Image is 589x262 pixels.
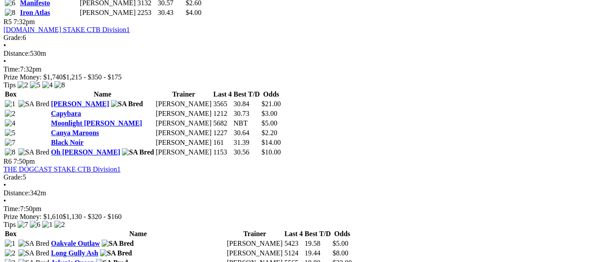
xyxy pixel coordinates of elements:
td: 30.73 [233,109,261,118]
img: SA Bred [122,148,154,156]
td: 1227 [213,129,232,137]
td: NBT [233,119,261,128]
td: 30.43 [157,8,184,17]
td: 30.64 [233,129,261,137]
img: 8 [54,81,65,89]
img: 7 [18,221,28,229]
a: Canya Maroons [51,129,99,136]
img: SA Bred [100,249,132,257]
span: $5.00 [332,240,348,247]
td: 1153 [213,148,232,157]
td: [PERSON_NAME] [155,119,212,128]
span: • [4,42,6,49]
span: $14.00 [261,139,281,146]
span: $21.00 [261,100,281,108]
td: 1212 [213,109,232,118]
div: 7:50pm [4,205,585,213]
td: 19.44 [304,249,332,258]
span: Grade: [4,34,23,41]
a: Capybara [51,110,81,117]
th: Odds [261,90,281,99]
div: 530m [4,50,585,57]
a: Oh [PERSON_NAME] [51,148,120,156]
img: SA Bred [18,148,50,156]
span: $1,215 - $350 - $175 [63,73,122,81]
span: Box [5,90,17,98]
a: Moonlight [PERSON_NAME] [51,119,142,127]
span: $4.00 [186,9,201,16]
span: $3.00 [261,110,277,117]
span: Box [5,230,17,237]
td: [PERSON_NAME] [79,8,136,17]
img: 5 [5,129,15,137]
td: 30.56 [233,148,261,157]
span: 7:32pm [14,18,35,25]
th: Name [50,230,225,238]
th: Last 4 [213,90,232,99]
img: 1 [5,100,15,108]
a: Oakvale Outlaw [51,240,100,247]
span: Distance: [4,189,30,197]
span: Grade: [4,173,23,181]
div: 6 [4,34,585,42]
img: 5 [30,81,40,89]
th: Best T/D [304,230,332,238]
span: $8.00 [332,249,348,257]
span: Distance: [4,50,30,57]
img: 2 [54,221,65,229]
th: Last 4 [284,230,303,238]
img: SA Bred [18,100,50,108]
a: Black Noir [51,139,83,146]
img: 2 [5,110,15,118]
td: [PERSON_NAME] [155,138,212,147]
img: 2 [5,249,15,257]
span: R6 [4,158,12,165]
td: [PERSON_NAME] [226,249,283,258]
td: 5682 [213,119,232,128]
a: THE DOGCAST STAKE CTB Division1 [4,165,121,173]
td: [PERSON_NAME] [226,239,283,248]
img: 4 [42,81,53,89]
img: SA Bred [102,240,134,248]
span: Tips [4,221,16,228]
div: 7:32pm [4,65,585,73]
img: 4 [5,119,15,127]
div: 342m [4,189,585,197]
th: Odds [332,230,352,238]
th: Trainer [226,230,283,238]
td: [PERSON_NAME] [155,148,212,157]
span: $5.00 [261,119,277,127]
td: [PERSON_NAME] [155,109,212,118]
img: SA Bred [18,240,50,248]
span: Time: [4,205,20,212]
img: 8 [5,148,15,156]
span: $2.20 [261,129,277,136]
td: 3565 [213,100,232,108]
img: 8 [5,9,15,17]
td: 2253 [137,8,156,17]
td: 31.39 [233,138,261,147]
span: Time: [4,65,20,73]
img: 2 [18,81,28,89]
a: Iron Atlas [20,9,50,16]
span: • [4,181,6,189]
img: 1 [42,221,53,229]
span: • [4,57,6,65]
img: 6 [30,221,40,229]
td: 30.84 [233,100,261,108]
span: 7:50pm [14,158,35,165]
img: 7 [5,139,15,147]
a: Long Gully Ash [51,249,98,257]
img: SA Bred [111,100,143,108]
a: [PERSON_NAME] [51,100,109,108]
th: Name [50,90,154,99]
td: 19.58 [304,239,332,248]
td: 161 [213,138,232,147]
th: Trainer [155,90,212,99]
div: Prize Money: $1,740 [4,73,585,81]
td: 5423 [284,239,303,248]
span: • [4,197,6,205]
td: 5124 [284,249,303,258]
img: 1 [5,240,15,248]
span: $10.00 [261,148,281,156]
